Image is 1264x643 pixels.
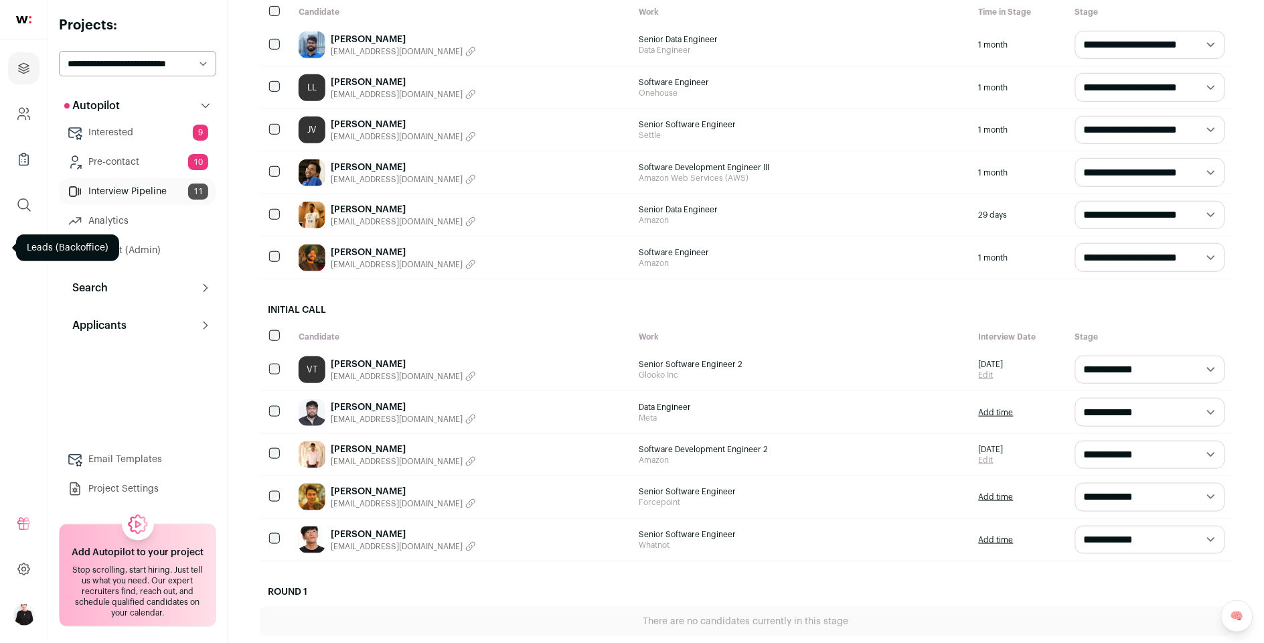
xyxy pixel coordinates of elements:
a: [PERSON_NAME] [331,118,476,131]
a: [PERSON_NAME] [331,485,476,498]
div: Leads (Backoffice) [16,234,119,261]
a: [PERSON_NAME] [331,76,476,89]
a: Project Settings [59,476,216,502]
span: [EMAIL_ADDRESS][DOMAIN_NAME] [331,456,463,467]
h2: Round 1 [260,577,1232,607]
button: [EMAIL_ADDRESS][DOMAIN_NAME] [331,46,476,57]
a: [PERSON_NAME] [331,401,476,414]
div: 29 days [972,194,1069,236]
span: [EMAIL_ADDRESS][DOMAIN_NAME] [331,414,463,425]
span: Meta [639,413,965,423]
span: Glooko Inc [639,370,965,380]
h2: Projects: [59,16,216,35]
a: LL [299,74,325,101]
a: [PERSON_NAME] [331,246,476,259]
img: 528b17015f02c9cb59c7f7bd6a2e4482c4444cc34a1b8fc55739d14ff1530cc6 [299,484,325,510]
button: [EMAIL_ADDRESS][DOMAIN_NAME] [331,174,476,185]
div: 1 month [972,66,1069,108]
img: 36a1019f6c357b380bddd8e917095abd142e2811e814550995548e23bc1ba662.jpg [299,202,325,228]
a: Company and ATS Settings [8,98,39,130]
span: 10 [188,154,208,170]
span: Amazon [639,215,965,226]
div: 1 month [972,109,1069,151]
a: Projects [8,52,39,84]
div: Stage [1069,325,1232,349]
span: Whatnot [639,540,965,551]
a: Edit [979,370,1004,380]
span: Senior Software Engineer [639,486,965,497]
a: Company Lists [8,143,39,175]
span: Amazon [639,258,965,269]
h2: Add Autopilot to your project [72,546,204,559]
span: Onehouse [639,88,965,98]
span: Software Engineer [639,247,965,258]
a: Pre-contact10 [59,149,216,175]
div: 1 month [972,24,1069,66]
span: [EMAIL_ADDRESS][DOMAIN_NAME] [331,174,463,185]
span: Senior Data Engineer [639,204,965,215]
span: [DATE] [979,359,1004,370]
img: 6c6d481c765298ec313c6e81d37dbdb955730f6bbd513580c558353d43b23f40 [299,399,325,426]
span: [EMAIL_ADDRESS][DOMAIN_NAME] [331,541,463,552]
span: Senior Software Engineer [639,529,965,540]
img: 97aa152b763da98f443822e5f2dbea32c9fd758c329415ff38bef901ddd4af75.jpg [299,244,325,271]
a: 🧠 [1221,600,1253,632]
p: Search [64,280,108,296]
button: Applicants [59,312,216,339]
a: [PERSON_NAME] [331,528,476,541]
span: [DATE] [979,444,1004,455]
div: Stop scrolling, start hiring. Just tell us what you need. Our expert recruiters find, reach out, ... [68,565,208,618]
p: Autopilot [64,98,120,114]
img: 38a9de993d0f2585bc6c66bdcbbb9d61e439cfb7ba6b1bcbcb9a75cfd41d291d [299,31,325,58]
span: 11 [188,184,208,200]
a: Context (Admin) [59,237,216,264]
span: Senior Software Engineer [639,119,965,130]
a: [PERSON_NAME] [331,33,476,46]
span: [EMAIL_ADDRESS][DOMAIN_NAME] [331,259,463,270]
button: [EMAIL_ADDRESS][DOMAIN_NAME] [331,259,476,270]
span: 9 [193,125,208,141]
img: 9240684-medium_jpg [13,604,35,626]
a: Add time [979,534,1014,545]
button: Search [59,275,216,301]
span: Data Engineer [639,402,965,413]
a: [PERSON_NAME] [331,161,476,174]
button: [EMAIL_ADDRESS][DOMAIN_NAME] [331,456,476,467]
a: Email Templates [59,446,216,473]
button: [EMAIL_ADDRESS][DOMAIN_NAME] [331,414,476,425]
span: Software Engineer [639,77,965,88]
span: Forcepoint [639,497,965,508]
h2: Initial Call [260,295,1232,325]
span: Amazon [639,455,965,466]
button: Open dropdown [13,604,35,626]
span: [EMAIL_ADDRESS][DOMAIN_NAME] [331,371,463,382]
span: [EMAIL_ADDRESS][DOMAIN_NAME] [331,46,463,57]
p: Applicants [64,317,127,334]
button: [EMAIL_ADDRESS][DOMAIN_NAME] [331,131,476,142]
button: [EMAIL_ADDRESS][DOMAIN_NAME] [331,541,476,552]
span: [EMAIL_ADDRESS][DOMAIN_NAME] [331,498,463,509]
div: 1 month [972,151,1069,193]
span: Software Development Engineer III [639,162,965,173]
a: Edit [979,455,1004,466]
a: Analytics [59,208,216,234]
button: [EMAIL_ADDRESS][DOMAIN_NAME] [331,371,476,382]
a: Leads (Backoffice) [8,234,39,267]
img: ebf63ee66248fe88905e4de5e756b8039b597ec30a1691502a935c8314b4bd85.jpg [299,441,325,468]
button: [EMAIL_ADDRESS][DOMAIN_NAME] [331,498,476,509]
a: [PERSON_NAME] [331,443,476,456]
a: VT [299,356,325,383]
button: [EMAIL_ADDRESS][DOMAIN_NAME] [331,89,476,100]
a: Add time [979,407,1014,418]
div: Interview Date [972,325,1069,349]
a: Add time [979,492,1014,502]
span: [EMAIL_ADDRESS][DOMAIN_NAME] [331,131,463,142]
span: Settle [639,130,965,141]
span: Amazon Web Services (AWS) [639,173,965,184]
div: Work [632,325,972,349]
img: wellfound-shorthand-0d5821cbd27db2630d0214b213865d53afaa358527fdda9d0ea32b1df1b89c2c.svg [16,16,31,23]
button: [EMAIL_ADDRESS][DOMAIN_NAME] [331,216,476,227]
a: JV [299,117,325,143]
span: [EMAIL_ADDRESS][DOMAIN_NAME] [331,216,463,227]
